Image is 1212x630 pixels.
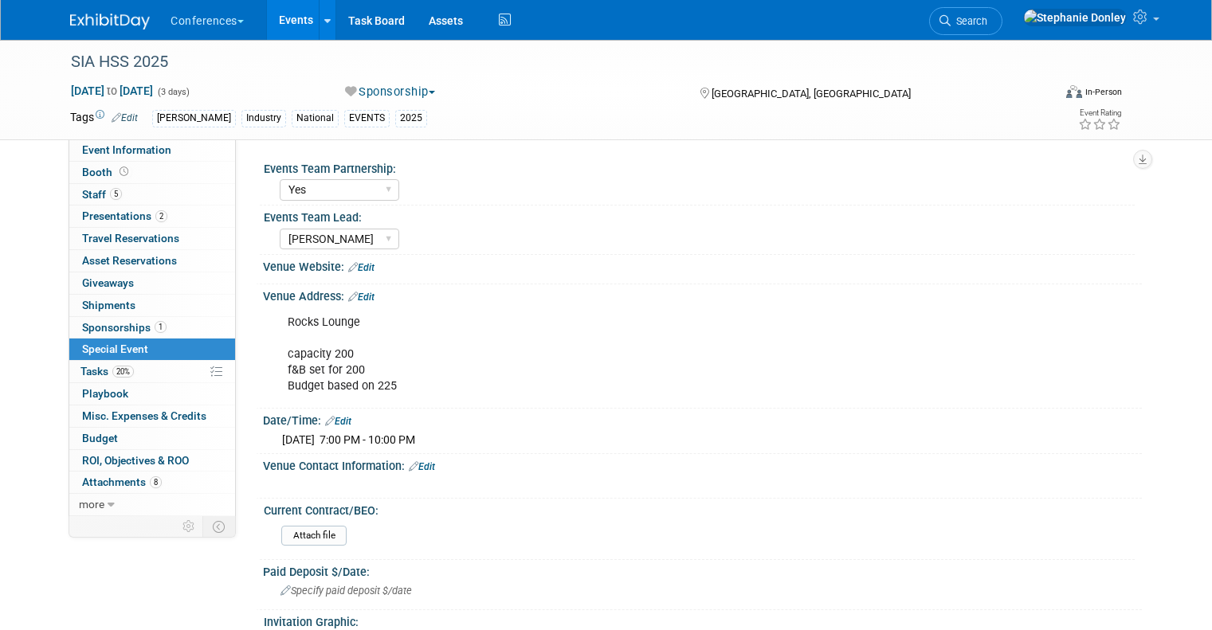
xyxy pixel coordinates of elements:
img: ExhibitDay [70,14,150,29]
span: Misc. Expenses & Credits [82,409,206,422]
span: Event Information [82,143,171,156]
div: Event Rating [1078,109,1121,117]
button: Sponsorship [339,84,441,100]
a: Presentations2 [69,205,235,227]
span: more [79,498,104,511]
a: Edit [112,112,138,123]
a: Edit [348,292,375,303]
td: Personalize Event Tab Strip [175,516,203,537]
td: Toggle Event Tabs [203,516,236,537]
div: 2025 [395,110,427,127]
div: [PERSON_NAME] [152,110,236,127]
a: Sponsorships1 [69,317,235,338]
a: Tasks20% [69,361,235,382]
a: Giveaways [69,272,235,294]
a: Misc. Expenses & Credits [69,405,235,427]
span: Attachments [82,475,162,488]
span: Booth not reserved yet [116,166,131,178]
a: Budget [69,428,235,449]
a: Search [929,7,1002,35]
a: Booth [69,162,235,183]
a: Attachments8 [69,472,235,493]
span: Shipments [82,299,135,311]
div: Venue Contact Information: [263,454,1142,475]
span: 2 [155,210,167,222]
span: Playbook [82,387,128,400]
div: Events Team Partnership: [264,157,1135,177]
span: 20% [112,366,134,378]
a: Staff5 [69,184,235,205]
span: Search [951,15,987,27]
div: SIA HSS 2025 [65,48,1033,76]
td: Tags [70,109,138,127]
a: more [69,494,235,515]
span: Travel Reservations [82,232,179,245]
span: 8 [150,476,162,488]
span: Specify paid deposit $/date [280,585,412,597]
span: [DATE] 7:00 PM - 10:00 PM [282,433,415,446]
span: [GEOGRAPHIC_DATA], [GEOGRAPHIC_DATA] [712,88,911,100]
span: Sponsorships [82,321,167,334]
div: Venue Address: [263,284,1142,305]
div: Date/Time: [263,409,1142,429]
span: Presentations [82,209,167,222]
span: Special Event [82,342,148,355]
div: Venue Website: [263,255,1142,276]
div: EVENTS [344,110,390,127]
div: Invitation Graphic: [264,610,1135,630]
span: Budget [82,432,118,444]
a: Edit [409,461,435,472]
div: Event Format [967,83,1122,107]
a: Shipments [69,295,235,316]
a: Edit [325,416,351,427]
div: National [292,110,339,127]
a: Event Information [69,139,235,161]
a: ROI, Objectives & ROO [69,450,235,472]
span: Tasks [80,365,134,378]
span: Booth [82,166,131,178]
a: Travel Reservations [69,228,235,249]
a: Edit [348,262,375,273]
div: Current Contract/BEO: [264,499,1135,518]
span: to [104,84,120,97]
img: Stephanie Donley [1023,9,1127,26]
a: Playbook [69,383,235,405]
span: 1 [155,321,167,333]
span: Asset Reservations [82,254,177,267]
span: Giveaways [82,276,134,289]
div: Paid Deposit $/Date: [263,560,1142,580]
div: In-Person [1085,86,1122,98]
div: Industry [241,110,286,127]
a: Asset Reservations [69,250,235,272]
div: Events Team Lead: [264,205,1135,225]
span: Staff [82,188,122,201]
span: [DATE] [DATE] [70,84,154,98]
span: ROI, Objectives & ROO [82,454,189,467]
img: Format-Inperson.png [1066,85,1082,98]
span: (3 days) [156,87,190,97]
div: Rocks Lounge capacity 200 f&B set for 200 Budget based on 225 [277,307,971,402]
span: 5 [110,188,122,200]
a: Special Event [69,338,235,360]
